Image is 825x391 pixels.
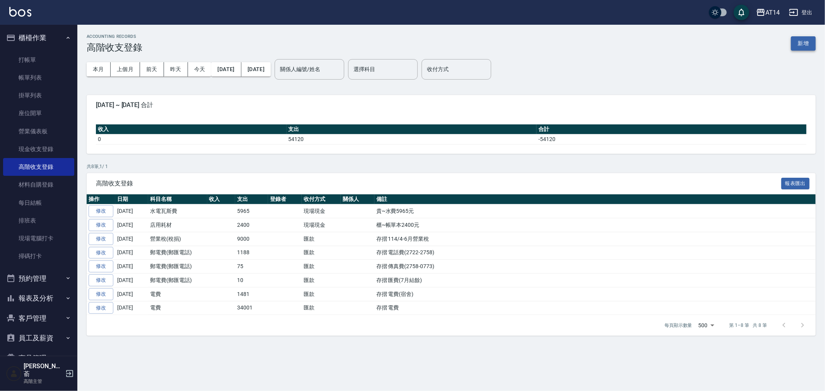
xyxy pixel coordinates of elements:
[3,87,74,104] a: 掛單列表
[188,62,212,76] button: 今天
[89,219,113,231] a: 修改
[148,287,207,301] td: 電費
[536,134,806,144] td: -54120
[115,274,148,287] td: [DATE]
[148,204,207,218] td: 水電瓦斯費
[6,366,22,381] img: Person
[287,134,537,144] td: 54120
[96,134,287,144] td: 0
[302,287,341,301] td: 匯款
[115,287,148,301] td: [DATE]
[374,218,816,232] td: 櫃~帳單本2400元
[89,233,113,245] a: 修改
[3,69,74,87] a: 帳單列表
[115,218,148,232] td: [DATE]
[302,246,341,260] td: 匯款
[148,274,207,287] td: 郵電費(郵匯電話)
[87,163,816,170] p: 共 8 筆, 1 / 1
[536,124,806,134] th: 合計
[235,204,268,218] td: 5965
[302,218,341,232] td: 現場現金
[734,5,749,20] button: save
[781,179,810,187] a: 報表匯出
[341,194,374,204] th: 關係人
[287,124,537,134] th: 支出
[235,232,268,246] td: 9000
[753,5,783,20] button: AT14
[3,104,74,122] a: 座位開單
[235,260,268,274] td: 75
[3,212,74,229] a: 排班表
[140,62,164,76] button: 前天
[115,246,148,260] td: [DATE]
[3,328,74,348] button: 員工及薪資
[115,204,148,218] td: [DATE]
[96,124,287,134] th: 收入
[302,194,341,204] th: 收付方式
[89,205,113,217] a: 修改
[148,301,207,315] td: 電費
[786,5,816,20] button: 登出
[235,287,268,301] td: 1481
[148,232,207,246] td: 營業稅(稅捐)
[302,204,341,218] td: 現場現金
[302,274,341,287] td: 匯款
[87,34,142,39] h2: ACCOUNTING RECORDS
[115,301,148,315] td: [DATE]
[24,378,63,385] p: 高階主管
[302,260,341,274] td: 匯款
[115,194,148,204] th: 日期
[374,274,816,287] td: 存摺 匯費(7月結餘)
[89,288,113,300] a: 修改
[695,315,717,336] div: 500
[96,180,781,187] span: 高階收支登錄
[211,62,241,76] button: [DATE]
[302,301,341,315] td: 匯款
[235,246,268,260] td: 1188
[374,194,816,204] th: 備註
[3,348,74,368] button: 商品管理
[24,362,63,378] h5: [PERSON_NAME]萮
[765,8,780,17] div: AT14
[374,260,816,274] td: 存摺 傳真費(2758-0773)
[164,62,188,76] button: 昨天
[268,194,302,204] th: 登錄者
[374,204,816,218] td: 貴~水費5965元
[664,322,692,329] p: 每頁顯示數量
[374,301,816,315] td: 存摺 電費
[89,247,113,259] a: 修改
[87,194,115,204] th: 操作
[87,42,142,53] h3: 高階收支登錄
[115,260,148,274] td: [DATE]
[729,322,767,329] p: 第 1–8 筆 共 8 筆
[207,194,236,204] th: 收入
[781,178,810,190] button: 報表匯出
[374,287,816,301] td: 存摺 電費(宿舍)
[148,194,207,204] th: 科目名稱
[235,194,268,204] th: 支出
[89,302,113,314] a: 修改
[89,260,113,272] a: 修改
[302,232,341,246] td: 匯款
[235,274,268,287] td: 10
[3,28,74,48] button: 櫃檯作業
[96,101,806,109] span: [DATE] ~ [DATE] 合計
[374,232,816,246] td: 存摺 114/4-6月營業稅
[9,7,31,17] img: Logo
[3,158,74,176] a: 高階收支登錄
[235,218,268,232] td: 2400
[3,269,74,289] button: 預約管理
[3,308,74,328] button: 客戶管理
[148,246,207,260] td: 郵電費(郵匯電話)
[3,51,74,69] a: 打帳單
[3,122,74,140] a: 營業儀表板
[3,288,74,308] button: 報表及分析
[3,229,74,247] a: 現場電腦打卡
[89,274,113,286] a: 修改
[791,36,816,51] button: 新增
[791,39,816,47] a: 新增
[111,62,140,76] button: 上個月
[235,301,268,315] td: 34001
[148,218,207,232] td: 店用耗材
[3,176,74,194] a: 材料自購登錄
